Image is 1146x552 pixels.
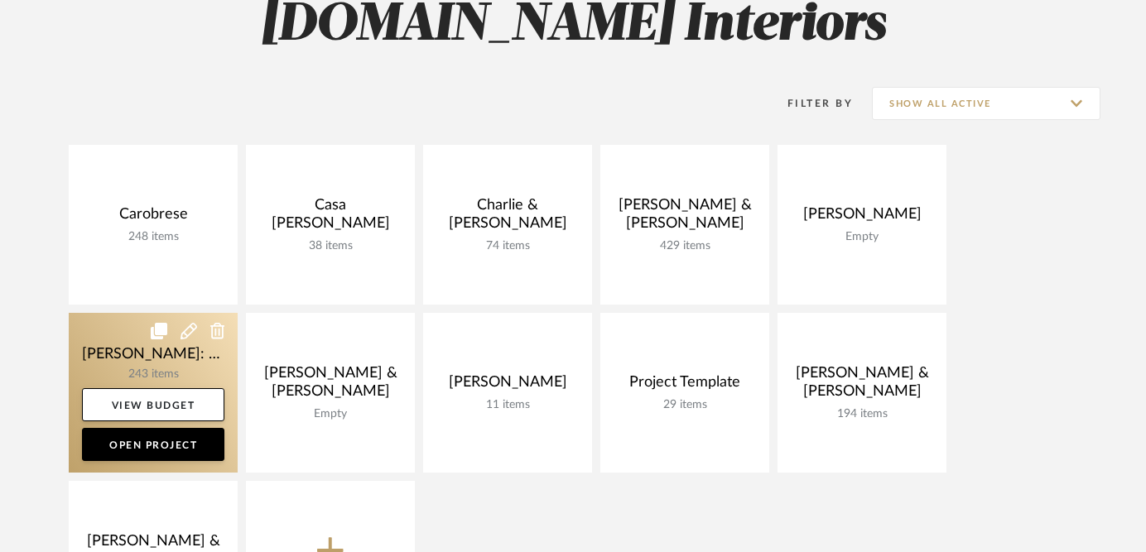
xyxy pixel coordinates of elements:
div: Charlie & [PERSON_NAME] [436,196,579,239]
div: [PERSON_NAME] & [PERSON_NAME] [259,364,402,407]
a: View Budget [82,388,224,421]
div: Filter By [766,95,853,112]
div: Empty [259,407,402,421]
div: [PERSON_NAME] [791,205,933,230]
div: Carobrese [82,205,224,230]
div: 38 items [259,239,402,253]
div: 29 items [614,398,756,412]
div: Project Template [614,373,756,398]
div: Empty [791,230,933,244]
div: [PERSON_NAME] & [PERSON_NAME] [791,364,933,407]
div: [PERSON_NAME] & [PERSON_NAME] [614,196,756,239]
div: 11 items [436,398,579,412]
div: Casa [PERSON_NAME] [259,196,402,239]
div: 194 items [791,407,933,421]
div: 74 items [436,239,579,253]
div: 429 items [614,239,756,253]
div: 248 items [82,230,224,244]
div: [PERSON_NAME] [436,373,579,398]
a: Open Project [82,428,224,461]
